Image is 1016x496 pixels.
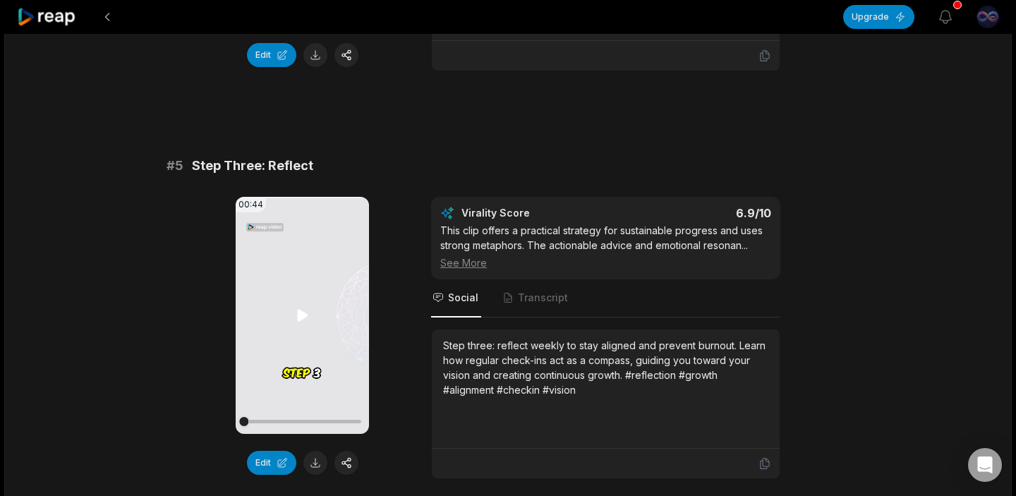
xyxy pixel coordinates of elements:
[236,197,369,434] video: Your browser does not support mp4 format.
[440,223,771,270] div: This clip offers a practical strategy for sustainable progress and uses strong metaphors. The act...
[247,451,296,475] button: Edit
[968,448,1002,482] div: Open Intercom Messenger
[518,291,568,305] span: Transcript
[167,156,183,176] span: # 5
[448,291,478,305] span: Social
[440,255,771,270] div: See More
[443,338,768,397] div: Step three: reflect weekly to stay aligned and prevent burnout. Learn how regular check-ins act a...
[843,5,914,29] button: Upgrade
[431,279,780,317] nav: Tabs
[461,206,613,220] div: Virality Score
[192,156,313,176] span: Step Three: Reflect
[620,206,772,220] div: 6.9 /10
[247,43,296,67] button: Edit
